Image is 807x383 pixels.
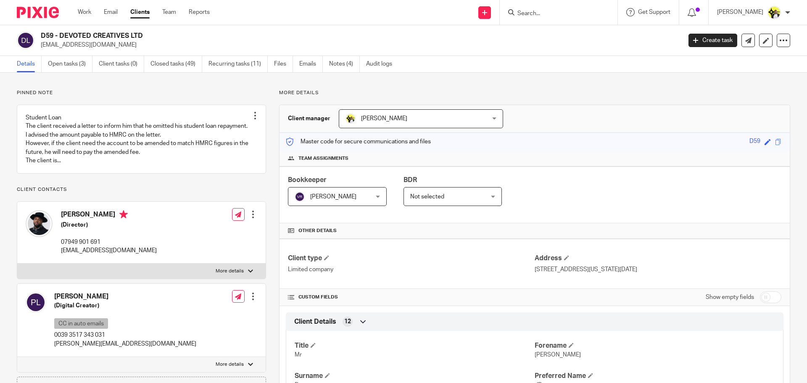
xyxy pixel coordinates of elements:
input: Search [517,10,592,18]
h4: Surname [295,372,535,380]
label: Show empty fields [706,293,754,301]
p: More details [216,268,244,275]
a: Create task [688,34,737,47]
div: D59 [749,137,760,147]
p: Master code for secure communications and files [286,137,431,146]
p: CC in auto emails [54,318,108,329]
a: Files [274,56,293,72]
img: Carine-Starbridge.jpg [767,6,781,19]
p: [PERSON_NAME][EMAIL_ADDRESS][DOMAIN_NAME] [54,340,196,348]
h4: [PERSON_NAME] [54,292,196,301]
h4: [PERSON_NAME] [61,210,157,221]
h4: Preferred Name [535,372,775,380]
img: Pixie [17,7,59,18]
span: Not selected [410,194,444,200]
p: [PERSON_NAME] [717,8,763,16]
a: Client tasks (0) [99,56,144,72]
p: More details [279,90,790,96]
a: Emails [299,56,323,72]
h4: Forename [535,341,775,350]
p: More details [216,361,244,368]
a: Reports [189,8,210,16]
p: [EMAIL_ADDRESS][DOMAIN_NAME] [41,41,676,49]
a: Clients [130,8,150,16]
a: Recurring tasks (11) [208,56,268,72]
span: [PERSON_NAME] [535,352,581,358]
p: 0039 3517 343 031 [54,331,196,339]
a: Team [162,8,176,16]
p: [EMAIL_ADDRESS][DOMAIN_NAME] [61,246,157,255]
p: Pinned note [17,90,266,96]
p: Client contacts [17,186,266,193]
a: Details [17,56,42,72]
span: Mr [295,352,302,358]
h4: Address [535,254,781,263]
p: [STREET_ADDRESS][US_STATE][DATE] [535,265,781,274]
h4: Title [295,341,535,350]
p: 07949 901 691 [61,238,157,246]
a: Work [78,8,91,16]
img: svg%3E [295,192,305,202]
span: 12 [344,317,351,326]
img: Jonathan%20Devo.jpg [26,210,53,237]
img: svg%3E [26,292,46,312]
a: Notes (4) [329,56,360,72]
a: Closed tasks (49) [150,56,202,72]
span: Team assignments [298,155,348,162]
h5: (Digital Creator) [54,301,196,310]
h5: (Director) [61,221,157,229]
span: BDR [403,177,417,183]
h4: Client type [288,254,535,263]
span: [PERSON_NAME] [310,194,356,200]
a: Open tasks (3) [48,56,92,72]
a: Email [104,8,118,16]
h3: Client manager [288,114,330,123]
span: Get Support [638,9,670,15]
img: svg%3E [17,32,34,49]
h2: D59 - DEVOTED CREATIVES LTD [41,32,549,40]
h4: CUSTOM FIELDS [288,294,535,301]
span: [PERSON_NAME] [361,116,407,122]
i: Primary [119,210,128,219]
span: Client Details [294,317,336,326]
span: Other details [298,227,337,234]
a: Audit logs [366,56,398,72]
span: Bookkeeper [288,177,327,183]
p: Limited company [288,265,535,274]
img: Carine-Starbridge.jpg [345,114,356,124]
